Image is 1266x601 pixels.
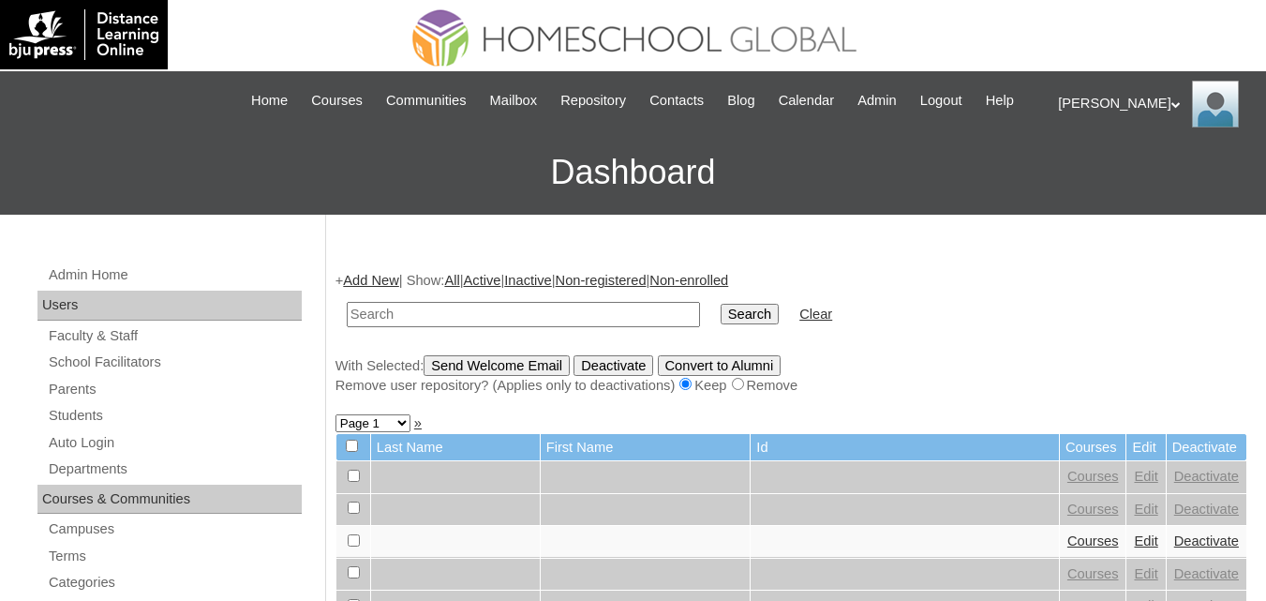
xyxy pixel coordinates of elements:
span: Admin [857,90,897,112]
a: Home [242,90,297,112]
a: Mailbox [481,90,547,112]
td: Deactivate [1167,434,1246,461]
a: School Facilitators [47,351,302,374]
div: With Selected: [335,355,1247,396]
a: Blog [718,90,764,112]
a: Edit [1134,502,1157,517]
a: Clear [799,307,832,322]
a: Deactivate [1174,566,1239,581]
a: » [414,415,422,430]
td: Last Name [371,434,540,461]
a: Admin Home [47,263,302,287]
td: Courses [1060,434,1126,461]
span: Repository [560,90,626,112]
a: Contacts [640,90,713,112]
span: Contacts [649,90,704,112]
div: Users [37,291,302,321]
a: Auto Login [47,431,302,455]
a: Admin [848,90,906,112]
div: + | Show: | | | | [335,271,1247,395]
span: Home [251,90,288,112]
span: Mailbox [490,90,538,112]
a: Courses [1067,533,1119,548]
img: Ariane Ebuen [1192,81,1239,128]
a: Departments [47,458,302,481]
td: Id [751,434,1059,461]
a: Add New [343,273,398,288]
a: Students [47,404,302,428]
td: First Name [541,434,751,461]
input: Deactivate [573,355,653,376]
div: [PERSON_NAME] [1058,81,1247,128]
a: Faculty & Staff [47,324,302,348]
a: Logout [911,90,972,112]
a: Terms [47,545,302,568]
span: Calendar [779,90,834,112]
span: Courses [311,90,363,112]
a: Inactive [504,273,552,288]
span: Help [986,90,1014,112]
span: Blog [727,90,754,112]
a: Parents [47,378,302,401]
a: Courses [1067,566,1119,581]
input: Convert to Alumni [658,355,782,376]
a: Non-enrolled [649,273,728,288]
a: Categories [47,571,302,594]
div: Courses & Communities [37,485,302,515]
a: Help [976,90,1023,112]
a: Courses [1067,502,1119,517]
div: Remove user repository? (Applies only to deactivations) Keep Remove [335,376,1247,396]
td: Edit [1126,434,1165,461]
a: Deactivate [1174,502,1239,517]
a: Non-registered [556,273,647,288]
a: Calendar [769,90,843,112]
a: Campuses [47,518,302,541]
a: Edit [1134,533,1157,548]
img: logo-white.png [9,9,158,60]
a: Deactivate [1174,533,1239,548]
a: Courses [302,90,372,112]
input: Search [721,304,779,324]
span: Communities [386,90,467,112]
a: All [444,273,459,288]
a: Communities [377,90,476,112]
h3: Dashboard [9,130,1257,215]
a: Deactivate [1174,469,1239,484]
span: Logout [920,90,962,112]
a: Edit [1134,469,1157,484]
input: Search [347,302,700,327]
a: Edit [1134,566,1157,581]
a: Active [464,273,501,288]
a: Repository [551,90,635,112]
input: Send Welcome Email [424,355,570,376]
a: Courses [1067,469,1119,484]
